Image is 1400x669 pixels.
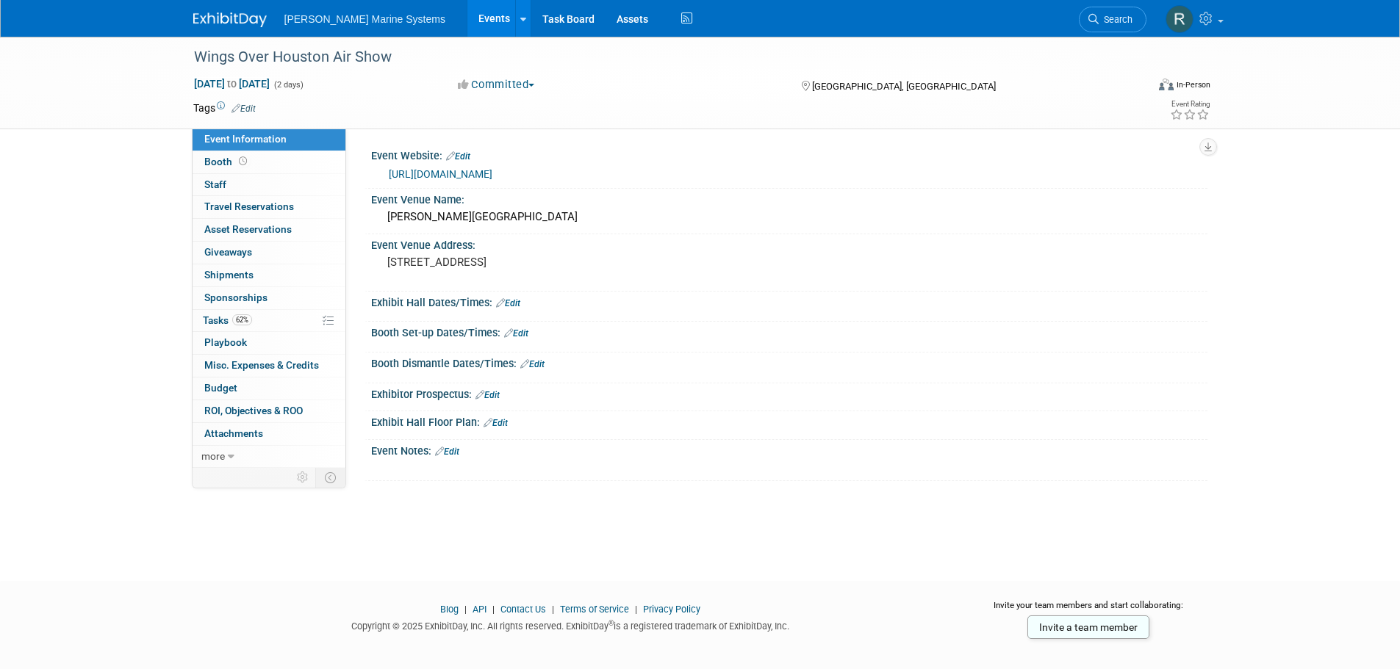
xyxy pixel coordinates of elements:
[193,287,345,309] a: Sponsorships
[389,168,492,180] a: [URL][DOMAIN_NAME]
[273,80,304,90] span: (2 days)
[236,156,250,167] span: Booth not reserved yet
[371,411,1207,430] div: Exhibit Hall Floor Plan:
[1099,14,1132,25] span: Search
[1060,76,1211,98] div: Event Format
[1159,79,1174,90] img: Format-Inperson.png
[204,269,254,281] span: Shipments
[371,234,1207,253] div: Event Venue Address:
[204,156,250,167] span: Booth
[193,151,345,173] a: Booth
[1170,101,1210,108] div: Event Rating
[193,423,345,445] a: Attachments
[204,427,263,439] span: Attachments
[193,400,345,422] a: ROI, Objectives & ROO
[1176,79,1210,90] div: In-Person
[193,377,345,399] a: Budget
[496,298,520,308] a: Edit
[204,405,303,416] span: ROI, Objectives & ROO
[193,101,256,115] td: Tags
[1079,7,1146,32] a: Search
[1027,615,1149,639] a: Invite a team member
[500,604,546,615] a: Contact Us
[520,359,545,369] a: Edit
[204,223,292,235] span: Asset Reservations
[489,604,498,615] span: |
[193,196,345,218] a: Travel Reservations
[193,129,345,151] a: Event Information
[189,44,1124,70] div: Wings Over Houston Air Show
[440,604,459,615] a: Blog
[284,13,445,25] span: [PERSON_NAME] Marine Systems
[453,77,540,93] button: Committed
[643,604,700,615] a: Privacy Policy
[193,219,345,241] a: Asset Reservations
[371,145,1207,164] div: Event Website:
[560,604,629,615] a: Terms of Service
[193,355,345,377] a: Misc. Expenses & Credits
[232,314,252,325] span: 62%
[204,246,252,258] span: Giveaways
[446,151,470,162] a: Edit
[315,468,345,487] td: Toggle Event Tabs
[204,292,268,303] span: Sponsorships
[204,200,294,212] span: Travel Reservations
[371,189,1207,207] div: Event Venue Name:
[382,206,1196,228] div: [PERSON_NAME][GEOGRAPHIC_DATA]
[193,174,345,196] a: Staff
[473,604,487,615] a: API
[193,310,345,332] a: Tasks62%
[484,418,508,428] a: Edit
[371,292,1207,311] div: Exhibit Hall Dates/Times:
[970,599,1207,621] div: Invite your team members and start collaborating:
[504,328,528,339] a: Edit
[371,352,1207,372] div: Booth Dismantle Dates/Times:
[204,133,287,145] span: Event Information
[1166,5,1193,33] img: Rachel Howard
[193,77,270,90] span: [DATE] [DATE]
[193,264,345,286] a: Shipments
[204,178,226,190] span: Staff
[609,619,614,627] sup: ®
[204,359,319,371] span: Misc. Expenses & Credits
[387,256,703,269] pre: [STREET_ADDRESS]
[548,604,558,615] span: |
[371,440,1207,459] div: Event Notes:
[290,468,316,487] td: Personalize Event Tab Strip
[231,104,256,114] a: Edit
[225,78,239,90] span: to
[812,81,996,92] span: [GEOGRAPHIC_DATA], [GEOGRAPHIC_DATA]
[371,383,1207,402] div: Exhibitor Prospectus:
[435,446,459,457] a: Edit
[193,12,267,27] img: ExhibitDay
[193,446,345,468] a: more
[204,336,247,348] span: Playbook
[461,604,470,615] span: |
[371,322,1207,341] div: Booth Set-up Dates/Times:
[193,242,345,264] a: Giveaways
[193,332,345,354] a: Playbook
[203,314,252,326] span: Tasks
[193,616,949,633] div: Copyright © 2025 ExhibitDay, Inc. All rights reserved. ExhibitDay is a registered trademark of Ex...
[631,604,641,615] span: |
[475,390,500,400] a: Edit
[201,450,225,462] span: more
[204,382,237,394] span: Budget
